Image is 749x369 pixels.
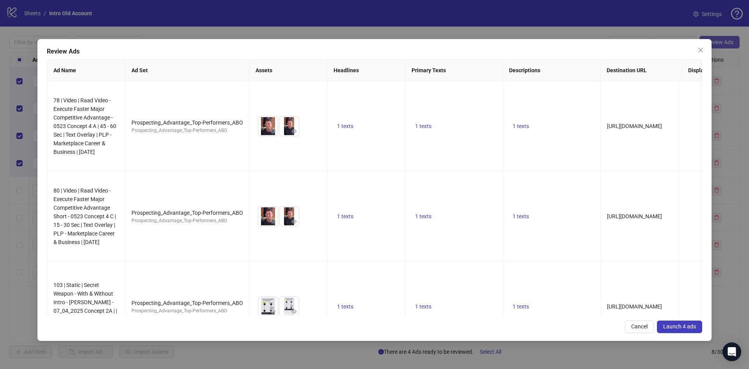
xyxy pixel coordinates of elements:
span: 103 | Static | Secret Weapon - With & Without Intro - [PERSON_NAME] - 07_04_2025 Concept 2A | | T... [53,282,117,331]
span: close [698,47,704,53]
span: 1 texts [337,303,353,310]
span: eye [291,219,297,224]
span: [URL][DOMAIN_NAME] [607,123,662,129]
span: eye [291,309,297,314]
span: 1 texts [415,213,431,219]
div: Review Ads [47,47,702,56]
span: 78 | Video | Raad Video - Execute Faster Major Competitive Advantage - 0523 Concept 4 A | 45 - 60... [53,97,116,155]
img: Asset 1 [258,297,278,316]
div: Prospecting_Advantage_Top-Performers_ABO [131,127,243,134]
button: Preview [289,307,299,316]
button: Close [694,44,707,56]
div: Prospecting_Advantage_Top-Performers_ABO [131,307,243,315]
span: [URL][DOMAIN_NAME] [607,213,662,219]
th: Destination URL [600,60,682,81]
button: 1 texts [334,121,357,131]
span: eye [270,128,276,134]
img: Asset 1 [258,116,278,136]
button: 1 texts [334,302,357,311]
th: Ad Name [47,60,125,81]
span: 80 | Video | Raad Video - Execute Faster Major Competitive Advantage Short - 0523 Concept 4 C | 1... [53,187,116,245]
th: Headlines [327,60,405,81]
span: eye [291,128,297,134]
button: 1 texts [509,121,532,131]
img: Asset 2 [279,207,299,226]
th: Descriptions [503,60,600,81]
button: Preview [268,127,278,136]
div: Prospecting_Advantage_Top-Performers_ABO [131,217,243,225]
span: Launch 4 ads [663,323,696,330]
button: 1 texts [412,302,435,311]
button: 1 texts [509,212,532,221]
span: 1 texts [337,123,353,129]
th: Assets [249,60,327,81]
span: 1 texts [415,303,431,310]
span: eye [270,219,276,224]
button: 1 texts [412,212,435,221]
th: Primary Texts [405,60,503,81]
span: 1 texts [513,123,529,129]
span: 1 texts [415,123,431,129]
button: Cancel [625,321,654,333]
div: Prospecting_Advantage_Top-Performers_ABO [131,299,243,307]
th: Ad Set [125,60,249,81]
button: 1 texts [334,212,357,221]
button: Preview [268,217,278,226]
button: Preview [289,127,299,136]
div: Open Intercom Messenger [722,342,741,361]
div: Prospecting_Advantage_Top-Performers_ABO [131,209,243,217]
button: 1 texts [412,121,435,131]
img: Asset 1 [258,207,278,226]
span: 1 texts [337,213,353,219]
span: 1 texts [513,303,529,310]
button: Preview [268,307,278,316]
span: eye [270,309,276,314]
span: [URL][DOMAIN_NAME] [607,303,662,310]
img: Asset 2 [279,297,299,316]
button: Launch 4 ads [657,321,702,333]
button: Preview [289,217,299,226]
img: Asset 2 [279,116,299,136]
span: 1 texts [513,213,529,219]
span: Cancel [631,323,648,330]
button: 1 texts [509,302,532,311]
div: Prospecting_Advantage_Top-Performers_ABO [131,118,243,127]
